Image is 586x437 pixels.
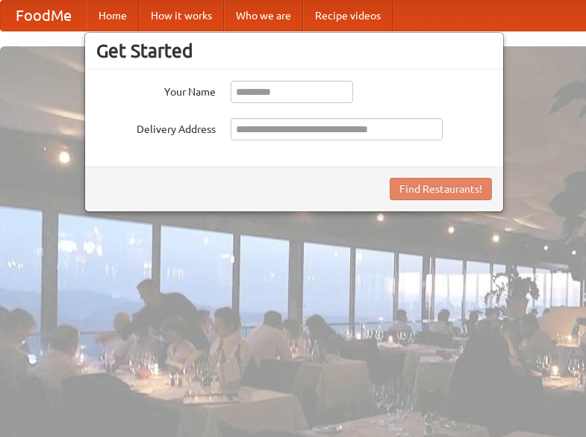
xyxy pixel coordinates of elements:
[96,81,216,99] label: Your Name
[1,1,87,31] a: FoodMe
[224,1,303,31] a: Who we are
[87,1,139,31] a: Home
[96,40,492,62] h3: Get Started
[139,1,224,31] a: How it works
[390,178,492,200] button: Find Restaurants!
[96,118,216,137] label: Delivery Address
[303,1,393,31] a: Recipe videos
